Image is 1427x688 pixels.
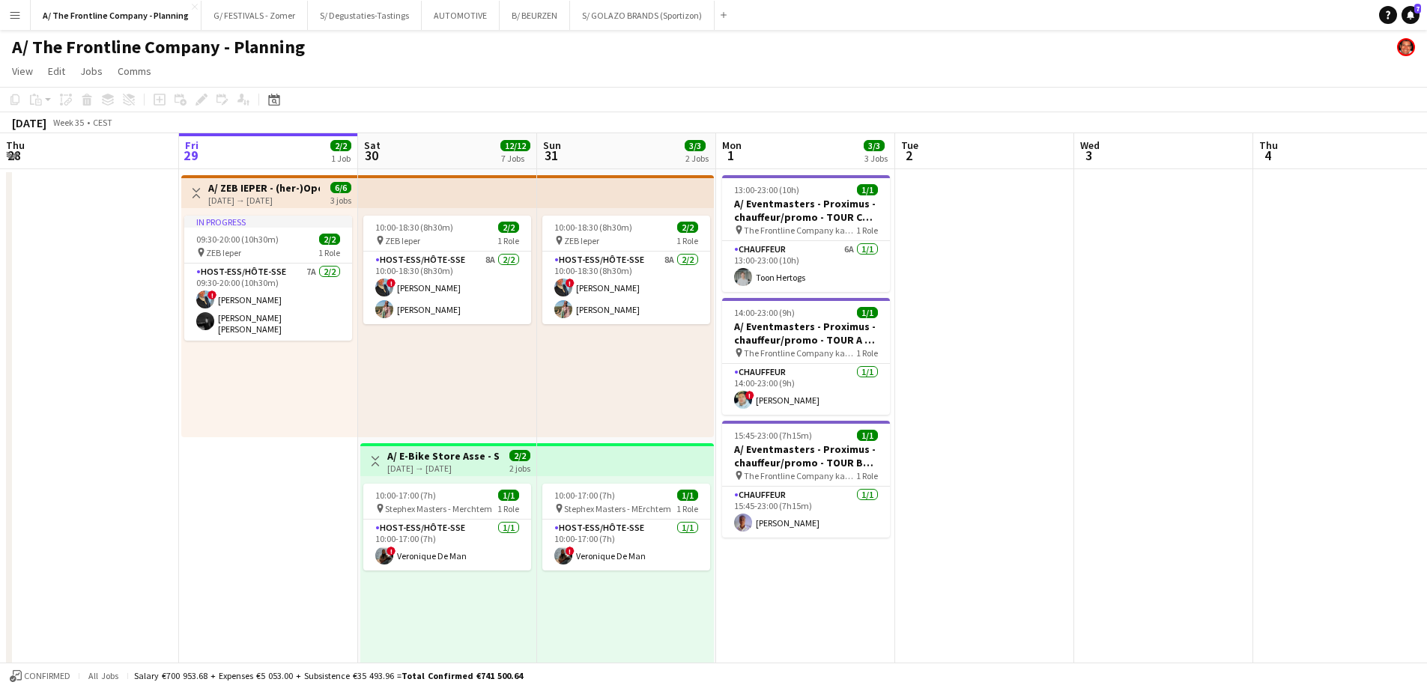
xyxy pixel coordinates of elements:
[1414,4,1421,13] span: 7
[744,347,856,359] span: The Frontline Company kantoor
[1078,147,1100,164] span: 3
[744,225,856,236] span: The Frontline Company kantoor
[196,234,279,245] span: 09:30-20:00 (10h30m)
[202,1,308,30] button: G/ FESTIVALS - Zomer
[899,147,918,164] span: 2
[375,490,436,501] span: 10:00-17:00 (7h)
[387,278,396,287] span: !
[6,138,25,152] span: Thu
[722,175,890,292] div: 13:00-23:00 (10h)1/1A/ Eventmasters - Proximus - chauffeur/promo - TOUR C Wilrijk-[GEOGRAPHIC_DAT...
[554,222,632,233] span: 10:00-18:30 (8h30m)
[330,193,351,206] div: 3 jobs
[402,670,523,681] span: Total Confirmed €741 500.64
[509,461,530,474] div: 2 jobs
[331,153,351,164] div: 1 Job
[676,235,698,246] span: 1 Role
[543,138,561,152] span: Sun
[387,547,396,555] span: !
[677,490,698,501] span: 1/1
[184,216,352,341] app-job-card: In progress09:30-20:00 (10h30m)2/2 ZEB Ieper1 RoleHost-ess/Hôte-sse7A2/209:30-20:00 (10h30m)![PER...
[501,153,530,164] div: 7 Jobs
[1257,147,1278,164] span: 4
[362,147,381,164] span: 30
[722,197,890,224] h3: A/ Eventmasters - Proximus - chauffeur/promo - TOUR C Wilrijk-[GEOGRAPHIC_DATA]-[GEOGRAPHIC_DATA]...
[857,184,878,195] span: 1/1
[330,182,351,193] span: 6/6
[734,307,795,318] span: 14:00-23:00 (9h)
[497,235,519,246] span: 1 Role
[720,147,742,164] span: 1
[363,484,531,570] app-job-card: 10:00-17:00 (7h)1/1 Stephex Masters - Merchtem1 RoleHost-ess/Hôte-sse1/110:00-17:00 (7h)!Veroniqu...
[385,235,420,246] span: ZEB Ieper
[722,487,890,538] app-card-role: Chauffeur1/115:45-23:00 (7h15m)[PERSON_NAME]
[85,670,121,681] span: All jobs
[364,138,381,152] span: Sat
[375,222,453,233] span: 10:00-18:30 (8h30m)
[722,421,890,538] app-job-card: 15:45-23:00 (7h15m)1/1A/ Eventmasters - Proximus - chauffeur/promo - TOUR B Wilrijk-[GEOGRAPHIC_D...
[134,670,523,681] div: Salary €700 953.68 + Expenses €5 053.00 + Subsistence €35 493.96 =
[330,140,351,151] span: 2/2
[208,195,320,206] div: [DATE] → [DATE]
[42,61,71,81] a: Edit
[856,225,878,236] span: 1 Role
[308,1,422,30] button: S/ Degustaties-Tastings
[319,234,340,245] span: 2/2
[744,470,856,481] span: The Frontline Company kantoor
[864,140,885,151] span: 3/3
[31,1,202,30] button: A/ The Frontline Company - Planning
[864,153,888,164] div: 3 Jobs
[745,391,754,400] span: !
[208,181,320,195] h3: A/ ZEB IEPER - (her-)Opening nieuwe winkel (29+30+31/08)
[566,547,575,555] span: !
[1397,38,1415,56] app-user-avatar: Peter Desart
[1402,6,1420,24] a: 7
[734,184,799,195] span: 13:00-23:00 (10h)
[80,64,103,78] span: Jobs
[500,1,570,30] button: B/ BEURZEN
[497,503,519,514] span: 1 Role
[677,222,698,233] span: 2/2
[385,503,492,514] span: Stephex Masters - Merchtem
[541,147,561,164] span: 31
[498,222,519,233] span: 2/2
[500,140,530,151] span: 12/12
[564,503,671,514] span: Stephex Masters - MErchtem
[676,503,698,514] span: 1 Role
[48,64,65,78] span: Edit
[24,671,70,681] span: Confirmed
[387,449,499,463] h3: A/ E-Bike Store Asse - Stephex Masters (30+31/08)
[118,64,151,78] span: Comms
[1259,138,1278,152] span: Thu
[542,520,710,570] app-card-role: Host-ess/Hôte-sse1/110:00-17:00 (7h)!Veronique De Man
[206,247,241,258] span: ZEB Ieper
[857,307,878,318] span: 1/1
[185,138,199,152] span: Fri
[318,247,340,258] span: 1 Role
[722,298,890,415] app-job-card: 14:00-23:00 (9h)1/1A/ Eventmasters - Proximus - chauffeur/promo - TOUR A - Wilrijk-[GEOGRAPHIC_DA...
[387,463,499,474] div: [DATE] → [DATE]
[363,252,531,324] app-card-role: Host-ess/Hôte-sse8A2/210:00-18:30 (8h30m)![PERSON_NAME][PERSON_NAME]
[570,1,715,30] button: S/ GOLAZO BRANDS (Sportizon)
[49,117,87,128] span: Week 35
[363,520,531,570] app-card-role: Host-ess/Hôte-sse1/110:00-17:00 (7h)!Veronique De Man
[857,430,878,441] span: 1/1
[12,115,46,130] div: [DATE]
[856,347,878,359] span: 1 Role
[498,490,519,501] span: 1/1
[1080,138,1100,152] span: Wed
[685,140,706,151] span: 3/3
[542,484,710,570] app-job-card: 10:00-17:00 (7h)1/1 Stephex Masters - MErchtem1 RoleHost-ess/Hôte-sse1/110:00-17:00 (7h)!Veroniqu...
[542,216,710,324] app-job-card: 10:00-18:30 (8h30m)2/2 ZEB Ieper1 RoleHost-ess/Hôte-sse8A2/210:00-18:30 (8h30m)![PERSON_NAME][PER...
[734,430,812,441] span: 15:45-23:00 (7h15m)
[363,216,531,324] app-job-card: 10:00-18:30 (8h30m)2/2 ZEB Ieper1 RoleHost-ess/Hôte-sse8A2/210:00-18:30 (8h30m)![PERSON_NAME][PER...
[554,490,615,501] span: 10:00-17:00 (7h)
[112,61,157,81] a: Comms
[183,147,199,164] span: 29
[722,320,890,347] h3: A/ Eventmasters - Proximus - chauffeur/promo - TOUR A - Wilrijk-[GEOGRAPHIC_DATA]-[GEOGRAPHIC_DAT...
[722,138,742,152] span: Mon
